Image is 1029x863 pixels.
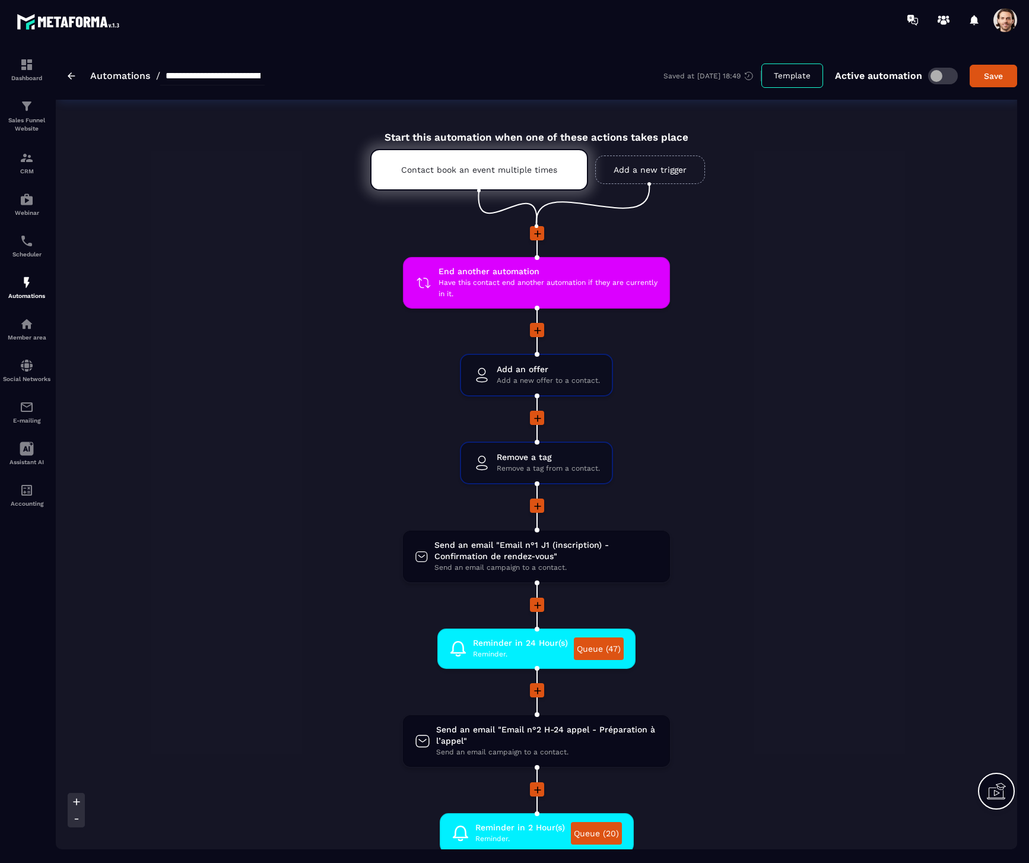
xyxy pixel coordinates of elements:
div: Saved at [663,71,761,81]
p: Automations [3,293,50,299]
img: formation [20,99,34,113]
span: Add an offer [497,364,600,375]
p: Assistant AI [3,459,50,465]
a: Queue (47) [574,637,624,660]
p: Webinar [3,210,50,216]
a: schedulerschedulerScheduler [3,225,50,266]
a: formationformationCRM [3,142,50,183]
span: Send an email "Email n°1 J1 (inscription) - Confirmation de rendez-vous" [434,540,658,562]
a: automationsautomationsWebinar [3,183,50,225]
p: Dashboard [3,75,50,81]
a: Assistant AI [3,433,50,474]
img: email [20,400,34,414]
img: formation [20,151,34,165]
a: social-networksocial-networkSocial Networks [3,350,50,391]
span: Remove a tag from a contact. [497,463,600,474]
a: automationsautomationsMember area [3,308,50,350]
a: emailemailE-mailing [3,391,50,433]
span: Send an email campaign to a contact. [434,562,658,573]
img: scheduler [20,234,34,248]
span: Have this contact end another automation if they are currently in it. [439,277,658,300]
p: Social Networks [3,376,50,382]
p: Member area [3,334,50,341]
a: accountantaccountantAccounting [3,474,50,516]
p: Sales Funnel Website [3,116,50,133]
img: logo [17,11,123,33]
img: social-network [20,358,34,373]
a: Automations [90,70,150,81]
p: Contact book an event multiple times [401,165,557,174]
button: Template [761,64,823,88]
img: automations [20,317,34,331]
a: Add a new trigger [595,156,705,184]
p: [DATE] 18:49 [697,72,741,80]
p: CRM [3,168,50,174]
span: Remove a tag [497,452,600,463]
span: Add a new offer to a contact. [497,375,600,386]
p: Active automation [835,70,922,81]
img: arrow [68,72,75,80]
img: automations [20,192,34,207]
a: automationsautomationsAutomations [3,266,50,308]
p: E-mailing [3,417,50,424]
p: Accounting [3,500,50,507]
div: Save [977,70,1009,82]
div: Start this automation when one of these actions takes place [341,118,732,143]
img: automations [20,275,34,290]
span: Reminder in 24 Hour(s) [473,637,568,649]
span: Send an email "Email n°2 H-24 appel - Préparation à l’appel" [436,724,658,747]
span: Send an email campaign to a contact. [436,747,658,758]
button: Save [970,65,1017,87]
img: formation [20,58,34,72]
span: Reminder. [473,649,568,660]
span: Reminder. [475,833,565,845]
span: / [156,70,160,81]
span: Reminder in 2 Hour(s) [475,822,565,833]
a: formationformationDashboard [3,49,50,90]
a: formationformationSales Funnel Website [3,90,50,142]
img: accountant [20,483,34,497]
p: Scheduler [3,251,50,258]
span: End another automation [439,266,658,277]
a: Queue (20) [571,822,622,845]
